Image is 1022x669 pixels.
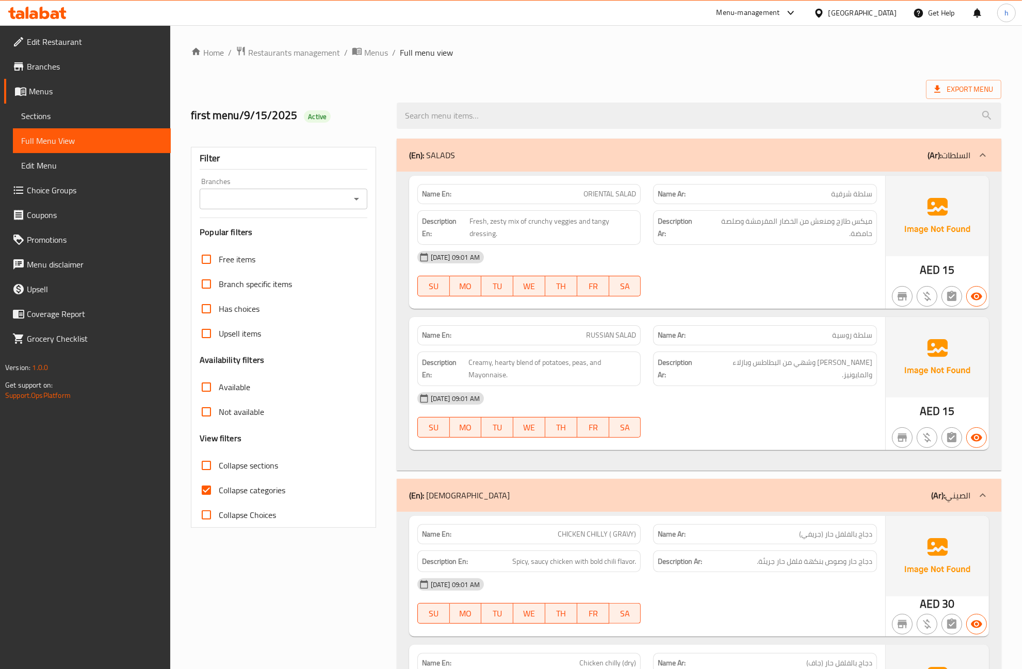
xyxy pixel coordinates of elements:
[27,60,163,73] span: Branches
[549,606,573,621] span: TH
[219,327,261,340] span: Upsell items
[5,389,71,402] a: Support.OpsPlatform
[966,286,987,307] button: Available
[4,178,171,203] a: Choice Groups
[219,406,264,418] span: Not available
[13,128,171,153] a: Full Menu View
[454,279,478,294] span: MO
[917,614,937,634] button: Purchased item
[219,303,259,315] span: Has choices
[219,509,276,521] span: Collapse Choices
[397,139,1001,172] div: (En): SALADS(Ar):السلطات
[799,529,872,540] span: دجاج بالفلفل حار (جريفي)
[397,479,1001,512] div: (En): [DEMOGRAPHIC_DATA](Ar):الصيني
[942,614,962,634] button: Not has choices
[422,356,466,381] strong: Description En:
[942,286,962,307] button: Not has choices
[13,153,171,178] a: Edit Menu
[943,401,955,421] span: 15
[513,603,545,624] button: WE
[427,394,484,404] span: [DATE] 09:01 AM
[920,260,940,280] span: AED
[344,46,348,59] li: /
[928,149,970,161] p: السلطات
[4,79,171,104] a: Menus
[931,488,945,503] b: (Ar):
[928,147,942,163] b: (Ar):
[658,356,701,381] strong: Description Ar:
[917,427,937,448] button: Purchased item
[422,420,446,435] span: SU
[517,606,541,621] span: WE
[717,7,780,19] div: Menu-management
[27,184,163,196] span: Choice Groups
[409,488,424,503] b: (En):
[892,286,913,307] button: Not branch specific item
[21,135,163,147] span: Full Menu View
[806,658,872,668] span: دجاج بالفلفل حار (جاف)
[943,594,955,614] span: 30
[200,226,367,238] h3: Popular filters
[236,46,340,59] a: Restaurants management
[1004,7,1009,19] span: h
[364,46,388,59] span: Menus
[422,555,468,568] strong: Description En:
[248,46,340,59] span: Restaurants management
[219,278,292,290] span: Branch specific items
[481,276,513,296] button: TU
[513,276,545,296] button: WE
[512,555,636,568] span: Spicy, saucy chicken with bold chili flavor.
[454,420,478,435] span: MO
[469,215,637,240] span: Fresh, zesty mix of crunchy veggies and tangy dressing.
[191,108,384,123] h2: first menu/9/15/2025
[4,29,171,54] a: Edit Restaurant
[304,112,331,122] span: Active
[545,603,577,624] button: TH
[917,286,937,307] button: Purchased item
[613,279,637,294] span: SA
[422,189,451,199] strong: Name En:
[450,417,482,438] button: MO
[704,356,872,381] span: مزيج كريمي وشهي من البطاطس وبازلاء والمايونيز.
[200,432,241,444] h3: View filters
[417,417,450,438] button: SU
[920,594,940,614] span: AED
[581,420,605,435] span: FR
[349,192,364,206] button: Open
[832,330,872,341] span: سلطة روسية
[943,260,955,280] span: 15
[27,258,163,271] span: Menu disclaimer
[892,614,913,634] button: Not branch specific item
[27,332,163,345] span: Grocery Checklist
[886,516,989,596] img: Ae5nvW7+0k+MAAAAAElFTkSuQmCC
[517,279,541,294] span: WE
[831,189,872,199] span: سلطة شرقية
[609,417,641,438] button: SA
[219,253,255,265] span: Free items
[942,427,962,448] button: Not has choices
[27,36,163,48] span: Edit Restaurant
[4,252,171,277] a: Menu disclaimer
[579,658,636,668] span: Chicken chilly (dry)
[27,209,163,221] span: Coupons
[219,459,278,472] span: Collapse sections
[200,147,367,170] div: Filter
[581,606,605,621] span: FR
[586,330,636,341] span: RUSSIAN SALAD
[191,46,1001,59] nav: breadcrumb
[481,417,513,438] button: TU
[886,317,989,397] img: Ae5nvW7+0k+MAAAAAElFTkSuQmCC
[21,110,163,122] span: Sections
[417,603,450,624] button: SU
[892,427,913,448] button: Not branch specific item
[21,159,163,172] span: Edit Menu
[658,529,686,540] strong: Name Ar:
[4,302,171,326] a: Coverage Report
[422,330,451,341] strong: Name En:
[409,489,510,501] p: [DEMOGRAPHIC_DATA]
[454,606,478,621] span: MO
[577,603,609,624] button: FR
[4,54,171,79] a: Branches
[703,215,872,240] span: ميكس طازج ومنعش من الخضار المقرمشة وصلصة حامضة.
[658,658,686,668] strong: Name Ar:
